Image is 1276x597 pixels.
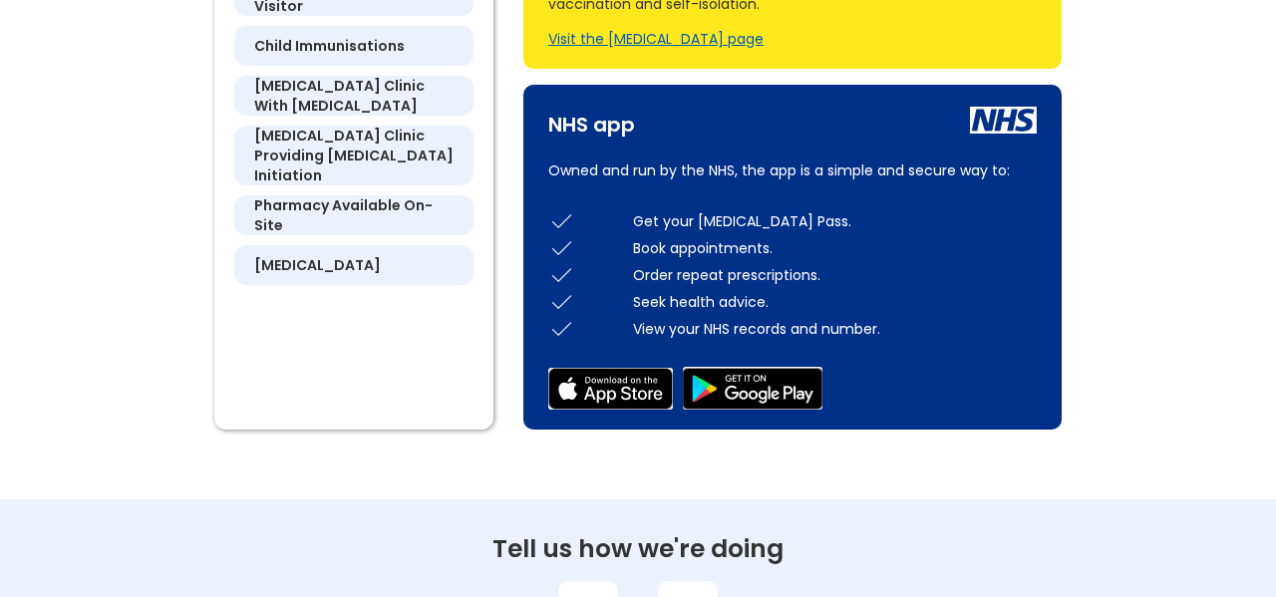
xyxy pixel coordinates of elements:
[548,105,635,135] div: NHS app
[254,255,381,275] h5: [MEDICAL_DATA]
[254,36,405,56] h5: child immunisations
[633,292,1037,312] div: Seek health advice.
[970,107,1037,134] img: nhs icon white
[548,368,673,410] img: app store icon
[254,126,454,185] h5: [MEDICAL_DATA] clinic providing [MEDICAL_DATA] initiation
[548,288,575,315] img: check icon
[254,195,454,235] h5: pharmacy available on-site
[548,315,575,342] img: check icon
[548,29,764,49] a: Visit the [MEDICAL_DATA] page
[683,367,822,410] img: google play store icon
[633,238,1037,258] div: Book appointments.
[169,539,1107,559] div: Tell us how we're doing
[548,158,1037,182] p: Owned and run by the NHS, the app is a simple and secure way to:
[548,207,575,234] img: check icon
[254,76,454,116] h5: [MEDICAL_DATA] clinic with [MEDICAL_DATA]
[633,265,1037,285] div: Order repeat prescriptions.
[548,261,575,288] img: check icon
[548,234,575,261] img: check icon
[633,211,1037,231] div: Get your [MEDICAL_DATA] Pass.
[633,319,1037,339] div: View your NHS records and number.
